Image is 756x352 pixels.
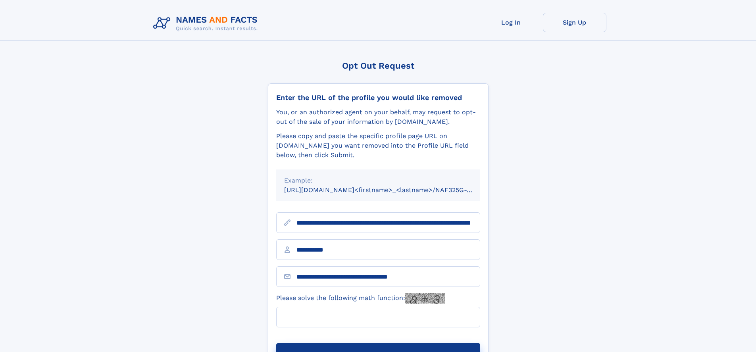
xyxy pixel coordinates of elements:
[276,293,445,304] label: Please solve the following math function:
[284,186,495,194] small: [URL][DOMAIN_NAME]<firstname>_<lastname>/NAF325G-xxxxxxxx
[276,108,480,127] div: You, or an authorized agent on your behalf, may request to opt-out of the sale of your informatio...
[479,13,543,32] a: Log In
[268,61,489,71] div: Opt Out Request
[543,13,606,32] a: Sign Up
[276,93,480,102] div: Enter the URL of the profile you would like removed
[150,13,264,34] img: Logo Names and Facts
[284,176,472,185] div: Example:
[276,131,480,160] div: Please copy and paste the specific profile page URL on [DOMAIN_NAME] you want removed into the Pr...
